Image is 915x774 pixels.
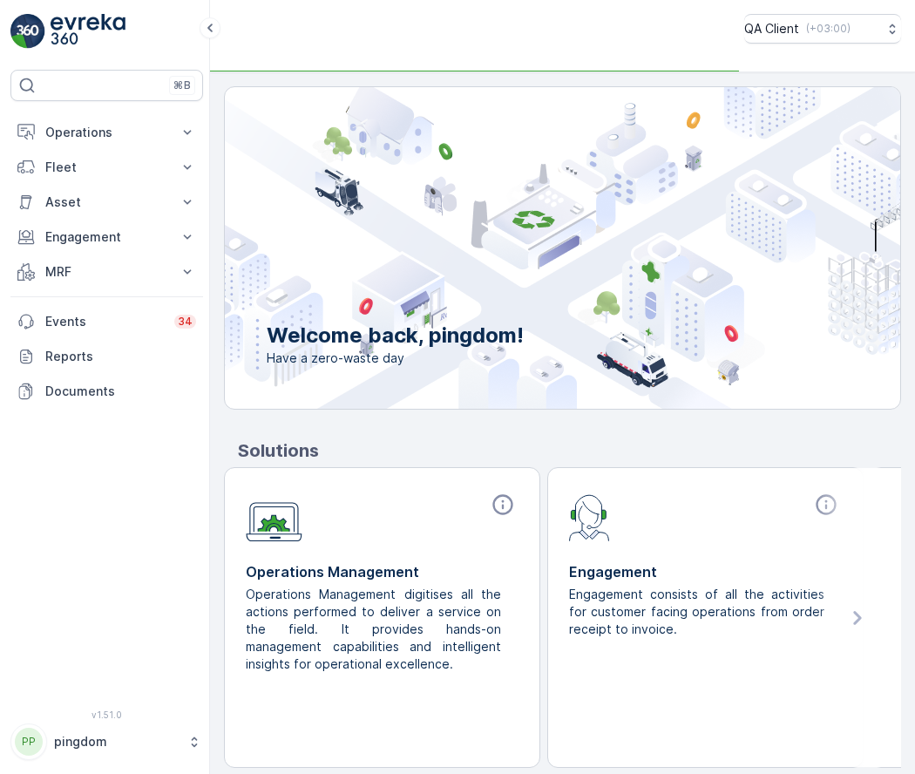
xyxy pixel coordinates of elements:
p: Engagement [569,561,842,582]
a: Documents [10,374,203,409]
button: MRF [10,255,203,289]
button: Asset [10,185,203,220]
p: Engagement consists of all the activities for customer facing operations from order receipt to in... [569,586,828,638]
p: ( +03:00 ) [806,22,851,36]
img: module-icon [569,492,610,541]
a: Reports [10,339,203,374]
button: QA Client(+03:00) [744,14,901,44]
p: Solutions [238,438,901,464]
p: pingdom [54,733,179,750]
div: PP [15,728,43,756]
img: logo_light-DOdMpM7g.png [51,14,125,49]
p: MRF [45,263,168,281]
span: Have a zero-waste day [267,350,524,367]
button: PPpingdom [10,723,203,760]
p: Events [45,313,164,330]
img: logo [10,14,45,49]
p: Reports [45,348,196,365]
p: Asset [45,193,168,211]
p: Documents [45,383,196,400]
p: Operations Management digitises all the actions performed to deliver a service on the field. It p... [246,586,505,673]
button: Engagement [10,220,203,255]
span: v 1.51.0 [10,709,203,720]
p: Fleet [45,159,168,176]
img: module-icon [246,492,302,542]
p: QA Client [744,20,799,37]
button: Operations [10,115,203,150]
p: Engagement [45,228,168,246]
p: Operations [45,124,168,141]
p: Welcome back, pingdom! [267,322,524,350]
p: Operations Management [246,561,518,582]
p: ⌘B [173,78,191,92]
a: Events34 [10,304,203,339]
img: city illustration [146,87,900,409]
button: Fleet [10,150,203,185]
p: 34 [178,315,193,329]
